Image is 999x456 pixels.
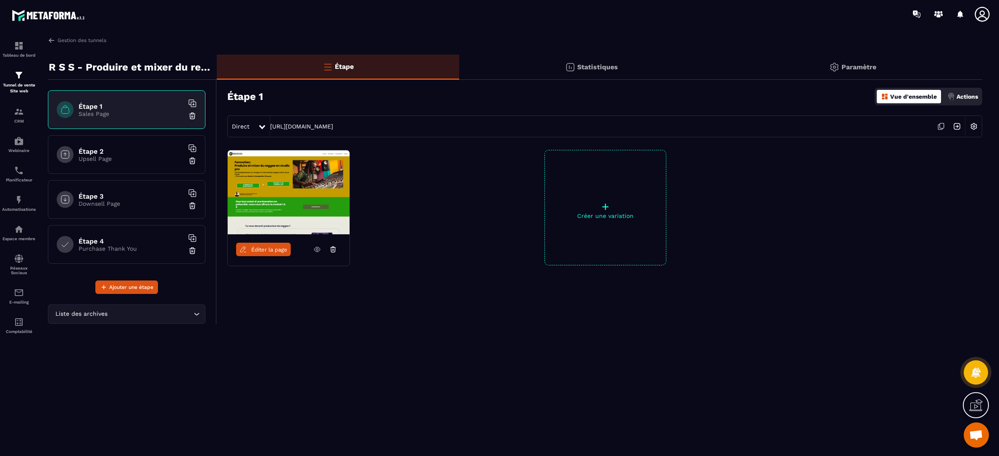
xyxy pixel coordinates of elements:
a: formationformationTunnel de vente Site web [2,64,36,100]
p: Purchase Thank You [79,245,184,252]
img: stats.20deebd0.svg [565,62,575,72]
a: Éditer la page [236,243,291,256]
img: bars-o.4a397970.svg [323,62,333,72]
a: automationsautomationsWebinaire [2,130,36,159]
img: trash [188,246,197,255]
h6: Étape 3 [79,192,184,200]
img: dashboard-orange.40269519.svg [881,93,889,100]
img: arrow [48,37,55,44]
a: [URL][DOMAIN_NAME] [270,123,333,130]
img: logo [12,8,87,23]
img: automations [14,224,24,234]
h6: Étape 1 [79,102,184,110]
h6: Étape 4 [79,237,184,245]
img: trash [188,157,197,165]
img: email [14,288,24,298]
a: accountantaccountantComptabilité [2,311,36,340]
p: Paramètre [841,63,876,71]
p: Vue d'ensemble [890,93,937,100]
div: Ouvrir le chat [964,422,989,448]
h6: Étape 2 [79,147,184,155]
img: scheduler [14,165,24,176]
p: + [545,201,666,212]
a: social-networksocial-networkRéseaux Sociaux [2,247,36,281]
p: Réseaux Sociaux [2,266,36,275]
p: Espace membre [2,236,36,241]
img: formation [14,70,24,80]
p: Étape [335,63,354,71]
div: Search for option [48,304,205,324]
p: Comptabilité [2,329,36,334]
a: formationformationTableau de bord [2,34,36,64]
img: arrow-next.bcc2205e.svg [949,118,965,134]
input: Search for option [109,309,192,319]
a: formationformationCRM [2,100,36,130]
img: automations [14,136,24,146]
img: automations [14,195,24,205]
p: Downsell Page [79,200,184,207]
p: Upsell Page [79,155,184,162]
p: Sales Page [79,110,184,117]
img: formation [14,41,24,51]
p: Statistiques [577,63,618,71]
img: formation [14,107,24,117]
p: R S S - Produire et mixer du reggae en studio [49,59,210,76]
img: accountant [14,317,24,327]
p: Planificateur [2,178,36,182]
a: schedulerschedulerPlanificateur [2,159,36,189]
img: trash [188,202,197,210]
p: Créer une variation [545,212,666,219]
a: emailemailE-mailing [2,281,36,311]
a: Gestion des tunnels [48,37,106,44]
a: automationsautomationsAutomatisations [2,189,36,218]
button: Ajouter une étape [95,280,158,294]
p: E-mailing [2,300,36,304]
img: actions.d6e523a2.png [947,93,955,100]
h3: Étape 1 [227,91,263,102]
span: Éditer la page [251,246,287,253]
img: setting-gr.5f69749f.svg [829,62,839,72]
img: trash [188,112,197,120]
p: Actions [957,93,978,100]
img: setting-w.858f3a88.svg [966,118,982,134]
p: Webinaire [2,148,36,153]
span: Liste des archives [53,309,109,319]
p: Tunnel de vente Site web [2,82,36,94]
p: Automatisations [2,207,36,212]
img: social-network [14,254,24,264]
img: image [228,150,350,234]
span: Ajouter une étape [109,283,153,291]
p: Tableau de bord [2,53,36,58]
span: Direct [232,123,250,130]
a: automationsautomationsEspace membre [2,218,36,247]
p: CRM [2,119,36,123]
